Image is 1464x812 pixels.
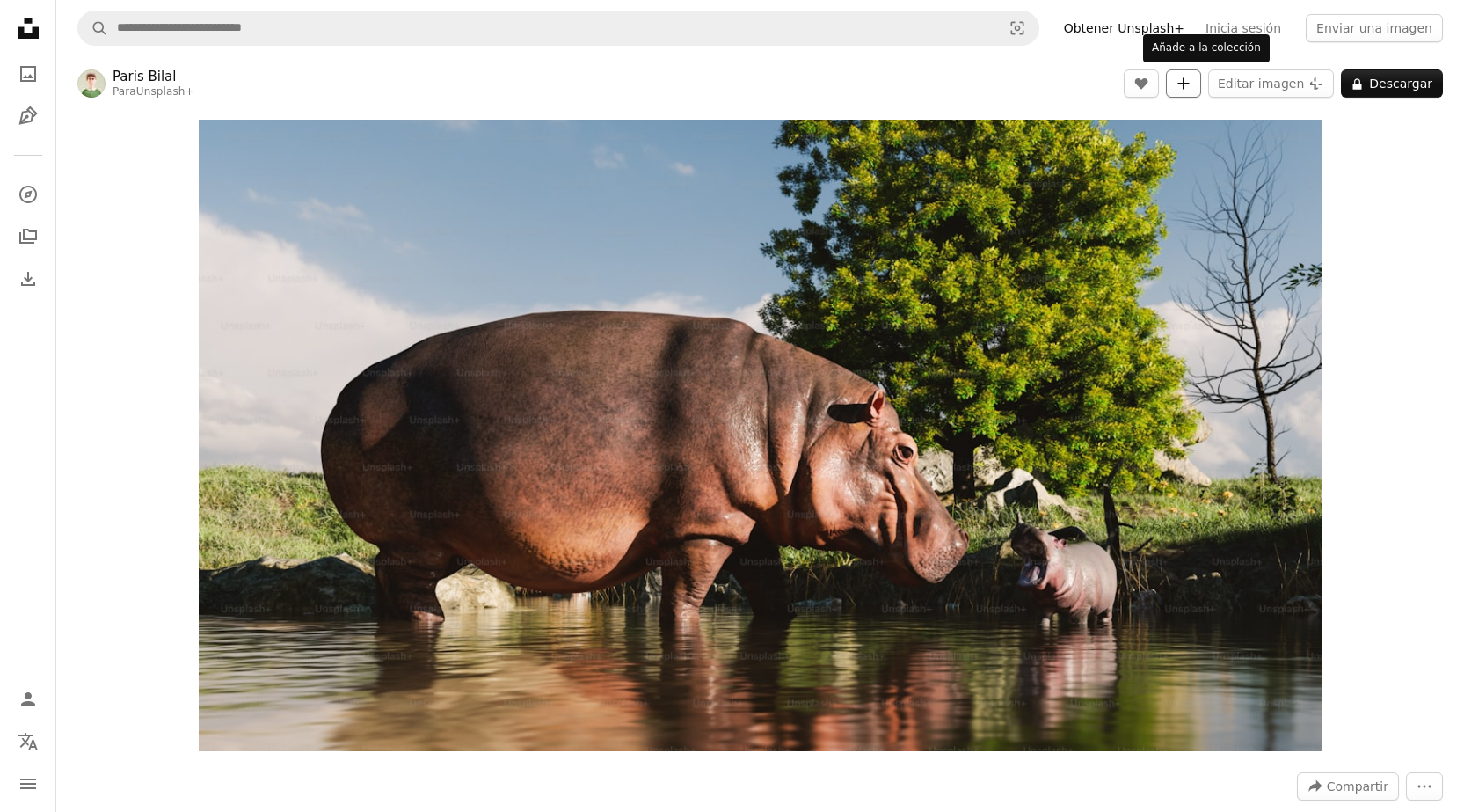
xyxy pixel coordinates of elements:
a: Iniciar sesión / Registrarse [11,682,46,717]
span: Compartir [1327,773,1388,800]
button: Descargar [1341,69,1443,98]
a: Explorar [11,177,46,212]
button: Editar imagen [1208,69,1334,98]
button: Compartir esta imagen [1297,772,1399,801]
a: Fotos [11,56,46,91]
button: Me gusta [1124,69,1159,98]
img: Ve al perfil de Paris Bilal [77,69,106,98]
a: Paris Bilal [113,68,194,85]
a: Unsplash+ [136,85,194,98]
button: Menú [11,766,46,801]
button: Búsqueda visual [996,11,1038,45]
img: Un hipopótamo de pie en un cuerpo de agua [199,120,1321,751]
button: Añade a la colección [1166,69,1201,98]
div: Para [113,85,194,99]
button: Más acciones [1406,772,1443,801]
button: Enviar una imagen [1306,14,1443,42]
a: Inicia sesión [1195,14,1292,42]
a: Obtener Unsplash+ [1053,14,1195,42]
a: Ilustraciones [11,99,46,134]
button: Buscar en Unsplash [78,11,108,45]
form: Encuentra imágenes en todo el sitio [77,11,1039,46]
button: Idioma [11,724,46,759]
a: Historial de descargas [11,261,46,296]
button: Ampliar en esta imagen [199,120,1321,751]
div: Añade a la colección [1143,34,1270,62]
a: Colecciones [11,219,46,254]
a: Inicio — Unsplash [11,11,46,49]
